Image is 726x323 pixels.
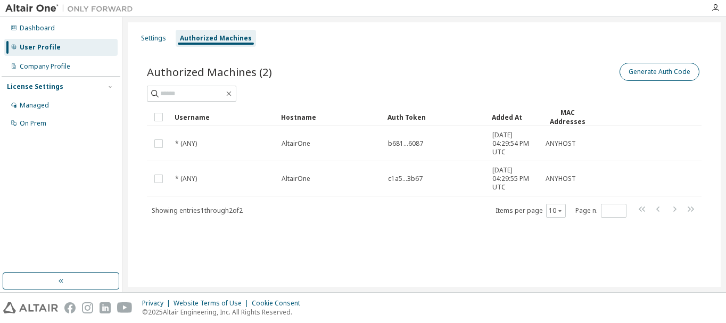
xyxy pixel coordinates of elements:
span: Items per page [496,204,566,218]
img: altair_logo.svg [3,302,58,313]
div: On Prem [20,119,46,128]
div: License Settings [7,82,63,91]
img: instagram.svg [82,302,93,313]
div: Authorized Machines [180,34,252,43]
span: Authorized Machines (2) [147,64,272,79]
img: Altair One [5,3,138,14]
span: c1a5...3b67 [388,175,423,183]
span: * (ANY) [175,175,197,183]
button: Generate Auth Code [620,63,699,81]
span: * (ANY) [175,139,197,148]
span: b681...6087 [388,139,423,148]
div: Cookie Consent [252,299,307,308]
div: Username [175,109,273,126]
img: facebook.svg [64,302,76,313]
div: User Profile [20,43,61,52]
span: Page n. [575,204,626,218]
div: Website Terms of Use [174,299,252,308]
div: Privacy [142,299,174,308]
span: AltairOne [282,175,310,183]
span: Showing entries 1 through 2 of 2 [152,206,243,215]
div: Auth Token [387,109,483,126]
span: ANYHOST [546,139,576,148]
div: Added At [492,109,537,126]
span: [DATE] 04:29:54 PM UTC [492,131,536,156]
div: MAC Addresses [545,108,590,126]
span: AltairOne [282,139,310,148]
span: [DATE] 04:29:55 PM UTC [492,166,536,192]
div: Settings [141,34,166,43]
span: ANYHOST [546,175,576,183]
div: Dashboard [20,24,55,32]
img: linkedin.svg [100,302,111,313]
button: 10 [549,206,563,215]
div: Managed [20,101,49,110]
img: youtube.svg [117,302,133,313]
p: © 2025 Altair Engineering, Inc. All Rights Reserved. [142,308,307,317]
div: Company Profile [20,62,70,71]
div: Hostname [281,109,379,126]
